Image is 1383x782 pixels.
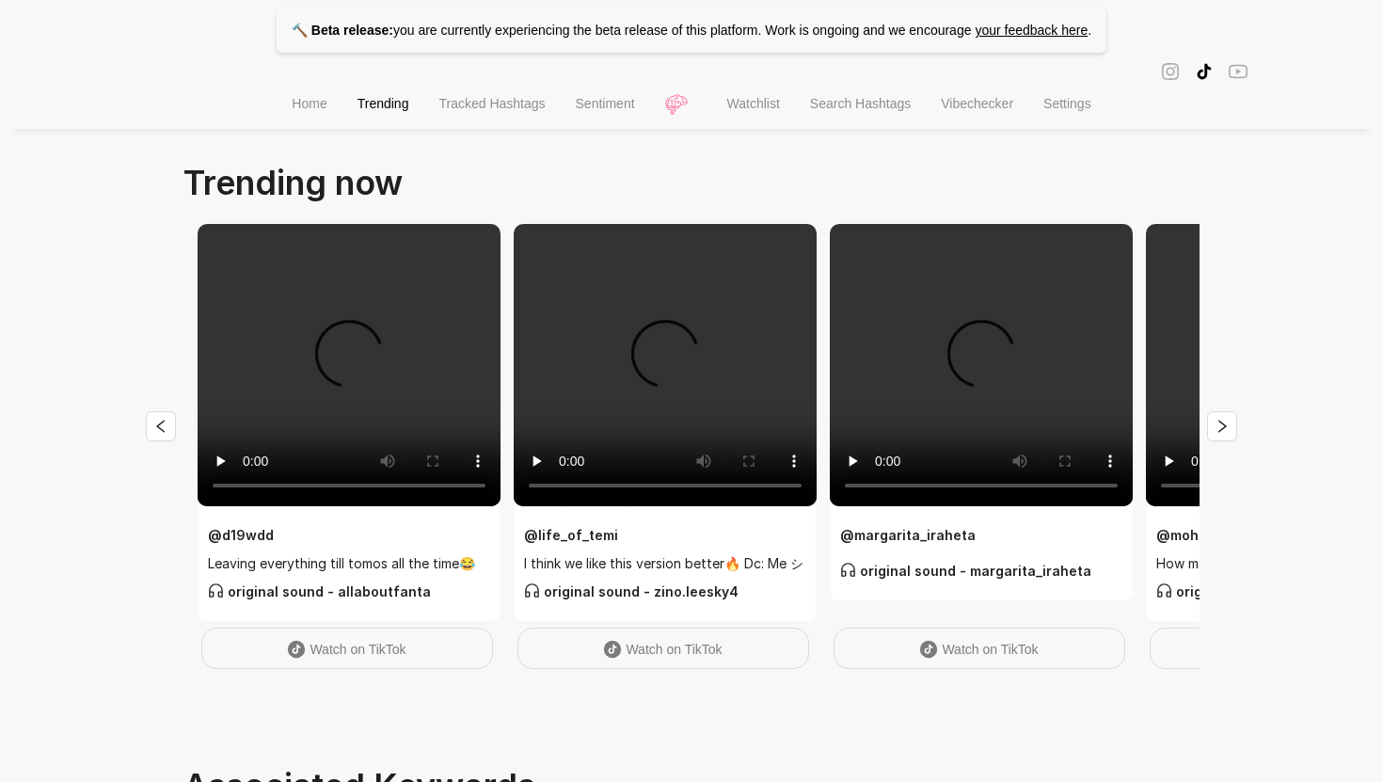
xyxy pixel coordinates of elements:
[517,628,809,669] a: Watch on TikTok
[810,96,911,111] span: Search Hashtags
[524,583,739,599] strong: original sound - zino.leesky4
[292,96,326,111] span: Home
[524,527,618,543] strong: @ life_of_temi
[1043,96,1091,111] span: Settings
[626,642,722,657] span: Watch on TikTok
[153,419,168,434] span: left
[1156,583,1361,599] strong: original sound - rapidsongs
[576,96,635,111] span: Sentiment
[1156,583,1172,598] span: customer-service
[524,583,540,598] span: customer-service
[975,23,1088,38] a: your feedback here
[727,96,780,111] span: Watchlist
[208,527,274,543] strong: @ d19wdd
[183,162,403,203] span: Trending now
[834,628,1125,669] a: Watch on TikTok
[840,527,976,543] strong: @ margarita_iraheta
[941,96,1013,111] span: Vibechecker
[277,8,1106,53] p: you are currently experiencing the beta release of this platform. Work is ongoing and we encourage .
[438,96,545,111] span: Tracked Hashtags
[201,628,493,669] a: Watch on TikTok
[208,583,431,599] strong: original sound - allaboutfanta
[1229,60,1248,82] span: youtube
[208,583,224,598] span: customer-service
[292,23,393,38] strong: 🔨 Beta release:
[310,642,405,657] span: Watch on TikTok
[524,553,806,574] span: I think we like this version better🔥 Dc: Me シ
[1156,527,1293,543] strong: @ mohammedloubad
[840,563,1091,579] strong: original sound - margarita_iraheta
[840,562,856,578] span: customer-service
[942,642,1038,657] span: Watch on TikTok
[358,96,409,111] span: Trending
[208,553,490,574] span: Leaving everything till tomos all the time😂
[1215,419,1230,434] span: right
[1161,60,1180,82] span: instagram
